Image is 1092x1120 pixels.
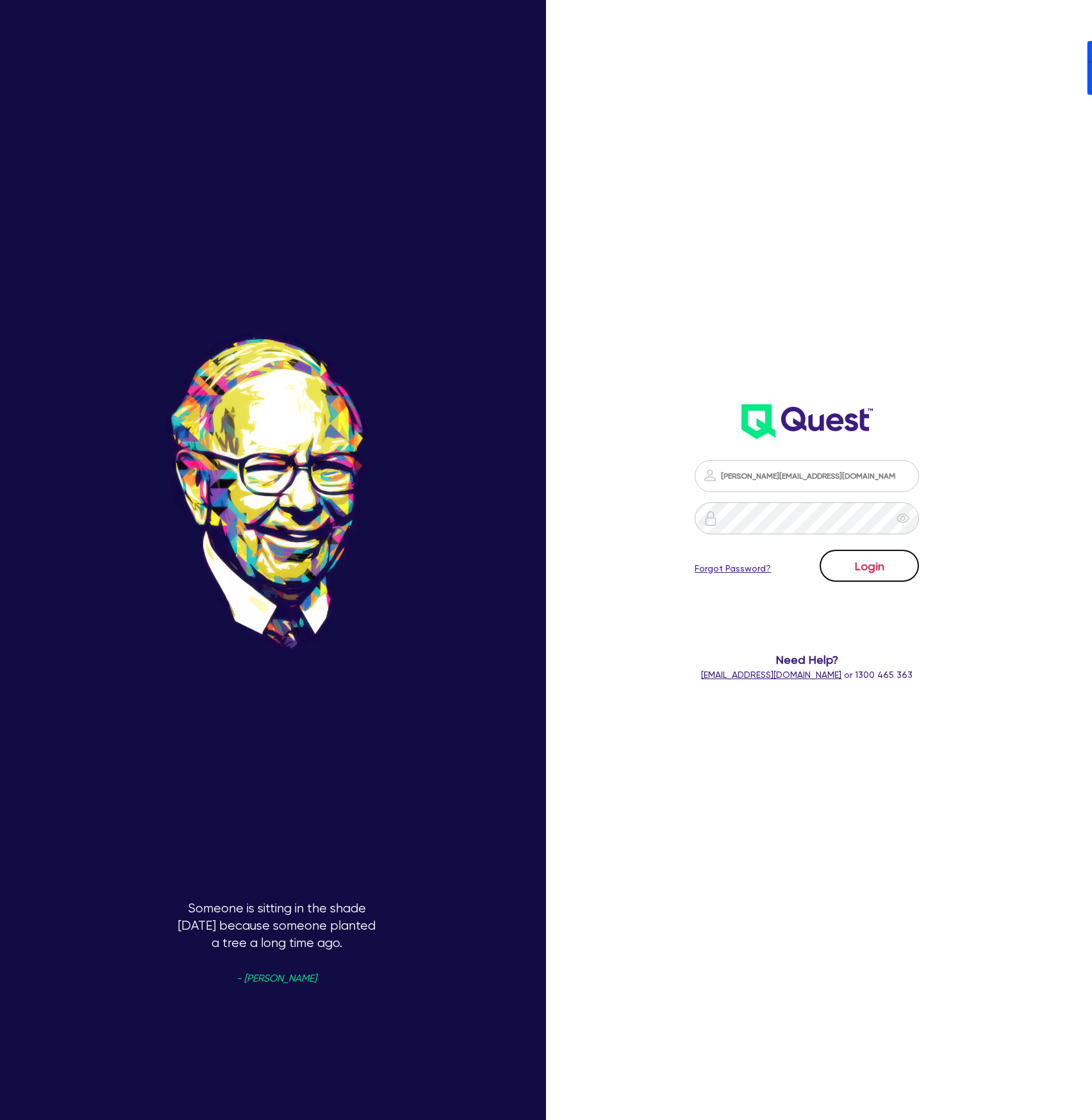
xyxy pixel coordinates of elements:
img: wH2k97JdezQIQAAAABJRU5ErkJggg== [741,404,873,439]
button: Login [820,550,919,582]
input: Email address [695,460,919,492]
span: - [PERSON_NAME] [236,974,317,984]
p: Someone is sitting in the shade [DATE] because someone planted a tree a long time ago. [174,900,379,1105]
span: Need Help? [663,651,952,668]
span: or 1300 465 363 [701,670,913,680]
span: eye [897,512,909,525]
img: icon-password [702,468,718,483]
a: Forgot Password? [695,562,771,575]
a: [EMAIL_ADDRESS][DOMAIN_NAME] [701,670,841,680]
img: icon-password [703,511,718,526]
